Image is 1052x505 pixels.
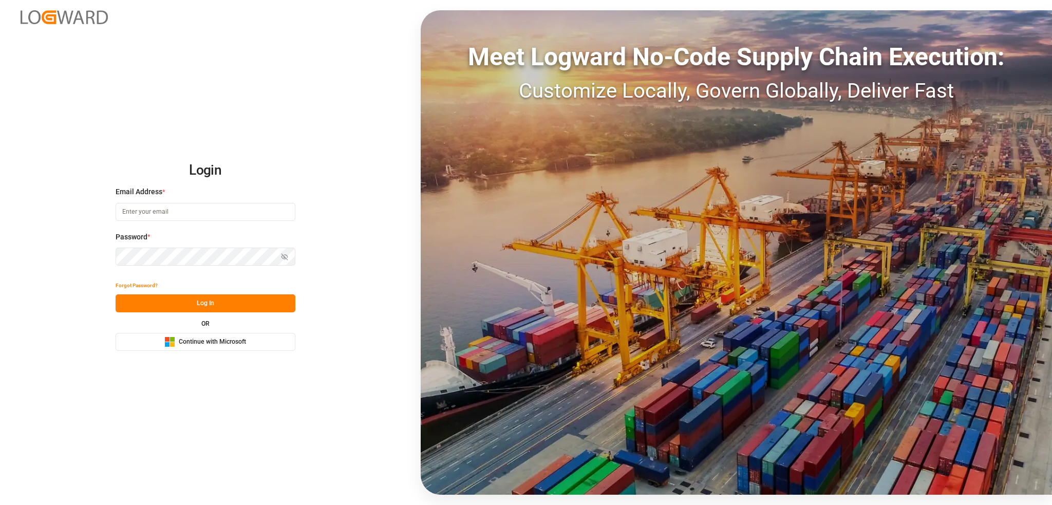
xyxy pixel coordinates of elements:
[179,338,246,347] span: Continue with Microsoft
[116,276,158,294] button: Forgot Password?
[116,186,162,197] span: Email Address
[116,154,295,187] h2: Login
[421,76,1052,106] div: Customize Locally, Govern Globally, Deliver Fast
[116,232,147,242] span: Password
[21,10,108,24] img: Logward_new_orange.png
[116,333,295,351] button: Continue with Microsoft
[201,321,210,327] small: OR
[116,294,295,312] button: Log In
[421,39,1052,76] div: Meet Logward No-Code Supply Chain Execution:
[116,203,295,221] input: Enter your email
